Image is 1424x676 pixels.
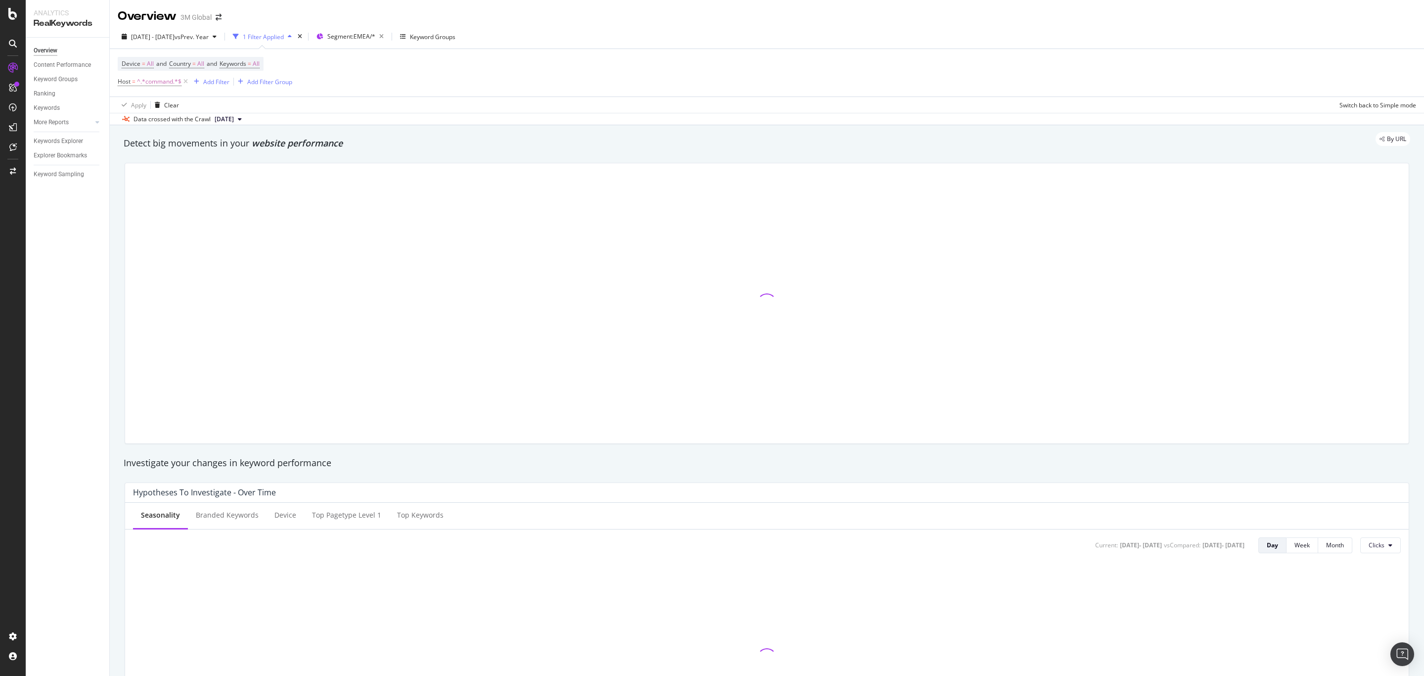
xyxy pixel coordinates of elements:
[164,101,179,109] div: Clear
[327,32,375,41] span: Segment: EMEA/*
[34,18,101,29] div: RealKeywords
[296,32,304,42] div: times
[118,8,177,25] div: Overview
[151,97,179,113] button: Clear
[34,46,57,56] div: Overview
[203,78,229,86] div: Add Filter
[133,487,276,497] div: Hypotheses to Investigate - Over Time
[1387,136,1406,142] span: By URL
[118,29,221,45] button: [DATE] - [DATE]vsPrev. Year
[34,150,102,161] a: Explorer Bookmarks
[34,8,101,18] div: Analytics
[234,76,292,88] button: Add Filter Group
[197,57,204,71] span: All
[141,510,180,520] div: Seasonality
[34,60,91,70] div: Content Performance
[1202,541,1245,549] div: [DATE] - [DATE]
[34,136,83,146] div: Keywords Explorer
[147,57,154,71] span: All
[243,33,284,41] div: 1 Filter Applied
[229,29,296,45] button: 1 Filter Applied
[216,14,222,21] div: arrow-right-arrow-left
[34,46,102,56] a: Overview
[34,89,102,99] a: Ranking
[1318,537,1352,553] button: Month
[312,29,388,45] button: Segment:EMEA/*
[34,136,102,146] a: Keywords Explorer
[196,510,259,520] div: Branded Keywords
[34,169,84,180] div: Keyword Sampling
[247,78,292,86] div: Add Filter Group
[142,59,145,68] span: =
[1164,541,1201,549] div: vs Compared :
[190,76,229,88] button: Add Filter
[1339,101,1416,109] div: Switch back to Simple mode
[274,510,296,520] div: Device
[118,97,146,113] button: Apply
[397,510,444,520] div: Top Keywords
[1369,541,1384,549] span: Clicks
[1335,97,1416,113] button: Switch back to Simple mode
[34,60,102,70] a: Content Performance
[410,33,455,41] div: Keyword Groups
[34,169,102,180] a: Keyword Sampling
[132,77,135,86] span: =
[1390,642,1414,666] div: Open Intercom Messenger
[1360,537,1401,553] button: Clicks
[133,115,211,124] div: Data crossed with the Crawl
[180,12,212,22] div: 3M Global
[248,59,251,68] span: =
[253,57,260,71] span: All
[1267,541,1278,549] div: Day
[396,29,459,45] button: Keyword Groups
[34,103,102,113] a: Keywords
[156,59,167,68] span: and
[1287,537,1318,553] button: Week
[220,59,246,68] span: Keywords
[211,113,246,125] button: [DATE]
[169,59,191,68] span: Country
[1120,541,1162,549] div: [DATE] - [DATE]
[34,74,78,85] div: Keyword Groups
[1258,537,1287,553] button: Day
[118,77,131,86] span: Host
[131,101,146,109] div: Apply
[34,103,60,113] div: Keywords
[122,59,140,68] span: Device
[34,117,69,128] div: More Reports
[1095,541,1118,549] div: Current:
[34,74,102,85] a: Keyword Groups
[1326,541,1344,549] div: Month
[207,59,217,68] span: and
[124,457,1410,470] div: Investigate your changes in keyword performance
[34,89,55,99] div: Ranking
[175,33,209,41] span: vs Prev. Year
[34,117,92,128] a: More Reports
[312,510,381,520] div: Top pagetype Level 1
[1376,132,1410,146] div: legacy label
[131,33,175,41] span: [DATE] - [DATE]
[34,150,87,161] div: Explorer Bookmarks
[215,115,234,124] span: 2025 Mar. 9th
[1294,541,1310,549] div: Week
[192,59,196,68] span: =
[137,75,181,89] span: ^.*command.*$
